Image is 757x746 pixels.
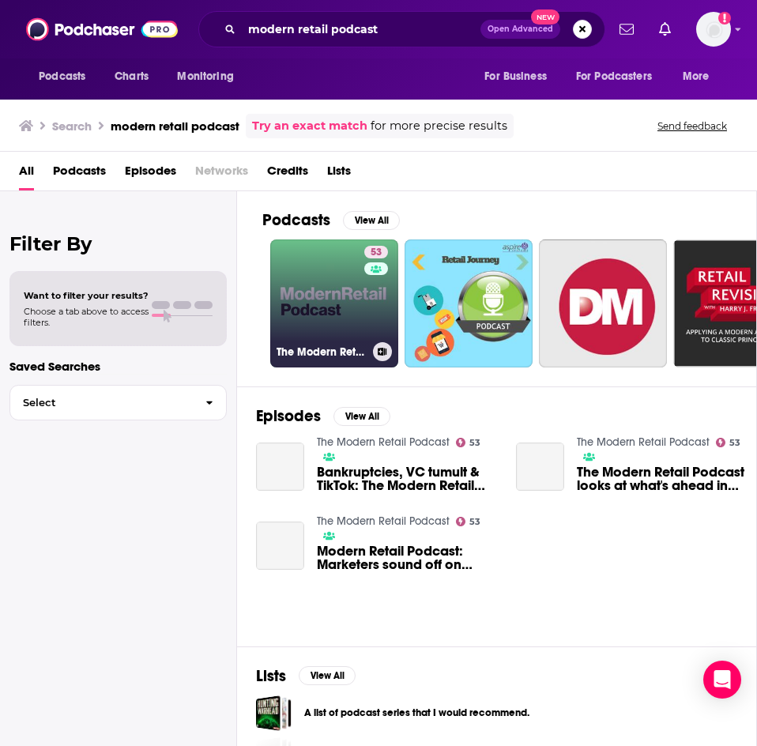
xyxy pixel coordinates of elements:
[10,397,193,408] span: Select
[24,290,149,301] span: Want to filter your results?
[531,9,559,24] span: New
[577,435,710,449] a: The Modern Retail Podcast
[364,246,388,258] a: 53
[696,12,731,47] span: Logged in as Marketing09
[516,443,564,491] a: The Modern Retail Podcast looks at what's ahead in 2025
[456,438,481,447] a: 53
[9,232,227,255] h2: Filter By
[256,443,304,491] a: Bankruptcies, VC tumult & TikTok: The Modern Retail Podcast year in review
[39,66,85,88] span: Podcasts
[262,210,400,230] a: PodcastsView All
[317,465,497,492] a: Bankruptcies, VC tumult & TikTok: The Modern Retail Podcast year in review
[473,62,567,92] button: open menu
[26,14,178,44] img: Podchaser - Follow, Share and Rate Podcasts
[729,439,740,446] span: 53
[9,359,227,374] p: Saved Searches
[716,438,741,447] a: 53
[242,17,480,42] input: Search podcasts, credits, & more...
[256,522,304,570] a: Modern Retail Podcast: Marketers sound off on tariffs and retail strategies, plus how Hanna Ander...
[19,158,34,190] a: All
[28,62,106,92] button: open menu
[256,666,356,686] a: ListsView All
[327,158,351,190] a: Lists
[577,465,757,492] span: The Modern Retail Podcast looks at what's ahead in [DATE]
[177,66,233,88] span: Monitoring
[672,62,729,92] button: open menu
[317,514,450,528] a: The Modern Retail Podcast
[53,158,106,190] a: Podcasts
[480,20,560,39] button: Open AdvancedNew
[653,16,677,43] a: Show notifications dropdown
[195,158,248,190] span: Networks
[683,66,710,88] span: More
[577,465,757,492] a: The Modern Retail Podcast looks at what's ahead in 2025
[256,406,321,426] h2: Episodes
[343,211,400,230] button: View All
[718,12,731,24] svg: Add a profile image
[653,119,732,133] button: Send feedback
[488,25,553,33] span: Open Advanced
[333,407,390,426] button: View All
[52,119,92,134] h3: Search
[613,16,640,43] a: Show notifications dropdown
[703,661,741,699] div: Open Intercom Messenger
[317,544,497,571] span: Modern Retail Podcast: Marketers sound off on tariffs and retail strategies, plus how [PERSON_NAM...
[9,385,227,420] button: Select
[317,435,450,449] a: The Modern Retail Podcast
[166,62,254,92] button: open menu
[299,666,356,685] button: View All
[256,406,390,426] a: EpisodesView All
[262,210,330,230] h2: Podcasts
[270,239,398,367] a: 53The Modern Retail Podcast
[198,11,605,47] div: Search podcasts, credits, & more...
[24,306,149,328] span: Choose a tab above to access filters.
[277,345,367,359] h3: The Modern Retail Podcast
[371,245,382,261] span: 53
[252,117,367,135] a: Try an exact match
[456,517,481,526] a: 53
[484,66,547,88] span: For Business
[566,62,675,92] button: open menu
[115,66,149,88] span: Charts
[469,518,480,526] span: 53
[267,158,308,190] a: Credits
[696,12,731,47] button: Show profile menu
[304,704,529,722] a: A list of podcast series that I would recommend.
[576,66,652,88] span: For Podcasters
[317,544,497,571] a: Modern Retail Podcast: Marketers sound off on tariffs and retail strategies, plus how Hanna Ander...
[125,158,176,190] a: Episodes
[256,666,286,686] h2: Lists
[371,117,507,135] span: for more precise results
[104,62,158,92] a: Charts
[111,119,239,134] h3: modern retail podcast
[696,12,731,47] img: User Profile
[256,695,292,731] a: A list of podcast series that I would recommend.
[469,439,480,446] span: 53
